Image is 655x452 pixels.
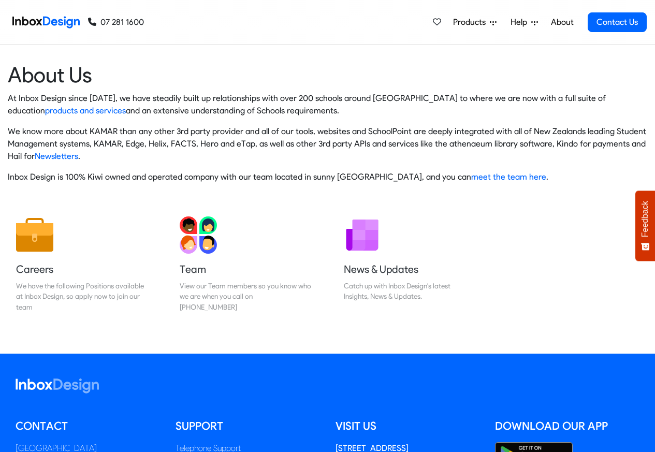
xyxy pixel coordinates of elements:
img: 2022_01_13_icon_job.svg [16,216,53,254]
a: Team View our Team members so you know who we are when you call on [PHONE_NUMBER] [171,208,319,320]
div: Catch up with Inbox Design's latest Insights, News & Updates. [344,281,475,302]
a: Newsletters [35,151,78,161]
img: 2022_01_12_icon_newsletter.svg [344,216,381,254]
span: Feedback [641,201,650,237]
p: At Inbox Design since [DATE], we have steadily built up relationships with over 200 schools aroun... [8,92,647,117]
h5: Team [180,262,311,276]
span: Help [511,16,531,28]
div: We have the following Positions available at Inbox Design, so apply now to join our team [16,281,148,312]
a: News & Updates Catch up with Inbox Design's latest Insights, News & Updates. [336,208,484,320]
a: About [548,12,576,33]
p: Inbox Design is 100% Kiwi owned and operated company with our team located in sunny [GEOGRAPHIC_D... [8,171,647,183]
h5: News & Updates [344,262,475,276]
img: logo_inboxdesign_white.svg [16,378,99,393]
h5: Download our App [495,418,639,434]
a: 07 281 1600 [88,16,144,28]
a: meet the team here [471,172,546,182]
button: Feedback - Show survey [635,191,655,261]
a: Careers We have the following Positions available at Inbox Design, so apply now to join our team [8,208,156,320]
h5: Support [176,418,320,434]
heading: About Us [8,62,647,88]
h5: Careers [16,262,148,276]
h5: Contact [16,418,160,434]
div: View our Team members so you know who we are when you call on [PHONE_NUMBER] [180,281,311,312]
p: We know more about KAMAR than any other 3rd party provider and all of our tools, websites and Sch... [8,125,647,163]
img: 2022_01_13_icon_team.svg [180,216,217,254]
span: Products [453,16,490,28]
h5: Visit us [336,418,480,434]
a: Contact Us [588,12,647,32]
a: Products [449,12,501,33]
a: Help [506,12,542,33]
a: products and services [45,106,126,115]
